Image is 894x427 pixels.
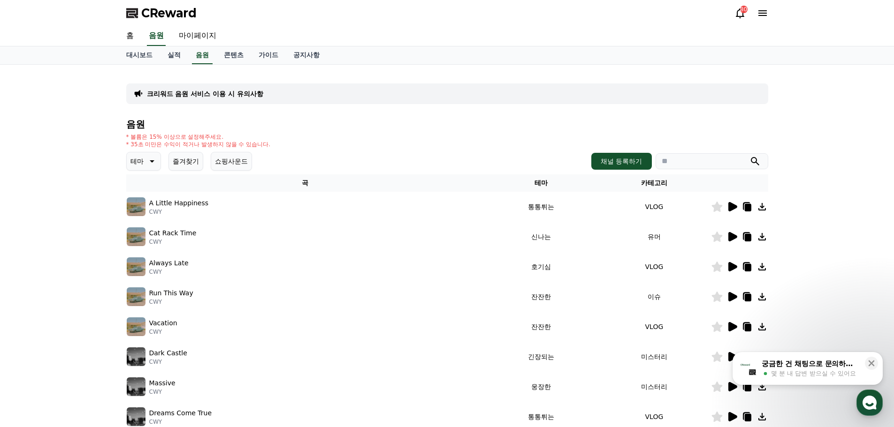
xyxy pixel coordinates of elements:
td: VLOG [597,192,711,222]
h4: 음원 [126,119,768,129]
p: CWY [149,268,189,276]
span: 설정 [145,311,156,319]
td: 호기심 [484,252,597,282]
a: 마이페이지 [171,26,224,46]
a: 대화 [62,297,121,321]
img: music [127,347,145,366]
span: 대화 [86,312,97,319]
a: CReward [126,6,197,21]
p: CWY [149,388,176,396]
p: 테마 [130,155,144,168]
a: 음원 [192,46,213,64]
td: 이슈 [597,282,711,312]
img: music [127,377,145,396]
td: 잔잔한 [484,312,597,342]
a: 설정 [121,297,180,321]
td: 미스터리 [597,342,711,372]
img: music [127,287,145,306]
div: 80 [740,6,748,13]
p: Always Late [149,258,189,268]
td: 잔잔한 [484,282,597,312]
th: 카테고리 [597,174,711,192]
a: 홈 [119,26,141,46]
p: CWY [149,298,193,306]
p: Dreams Come True [149,408,212,418]
p: CWY [149,238,197,246]
p: CWY [149,208,209,216]
span: 홈 [30,311,35,319]
img: music [127,317,145,336]
a: 음원 [147,26,166,46]
p: * 35초 미만은 수익이 적거나 발생하지 않을 수 있습니다. [126,141,271,148]
td: 웅장한 [484,372,597,402]
a: 크리워드 음원 서비스 이용 시 유의사항 [147,89,263,98]
a: 대시보드 [119,46,160,64]
img: music [127,257,145,276]
button: 즐겨찾기 [168,152,203,171]
p: CWY [149,418,212,426]
button: 쇼핑사운드 [211,152,252,171]
img: music [127,197,145,216]
img: music [127,227,145,246]
td: 긴장되는 [484,342,597,372]
td: 통통튀는 [484,192,597,222]
span: CReward [141,6,197,21]
button: 테마 [126,152,161,171]
p: CWY [149,328,177,336]
img: music [127,407,145,426]
a: 공지사항 [286,46,327,64]
td: 유머 [597,222,711,252]
button: 채널 등록하기 [591,153,651,170]
a: 홈 [3,297,62,321]
a: 80 [734,7,746,19]
p: CWY [149,358,187,366]
a: 가이드 [251,46,286,64]
td: 미스터리 [597,372,711,402]
td: 신나는 [484,222,597,252]
p: Run This Way [149,288,193,298]
a: 실적 [160,46,188,64]
th: 곡 [126,174,485,192]
p: Massive [149,378,176,388]
p: Cat Rack Time [149,228,197,238]
p: A Little Happiness [149,198,209,208]
p: Vacation [149,318,177,328]
a: 콘텐츠 [216,46,251,64]
td: VLOG [597,252,711,282]
p: * 볼륨은 15% 이상으로 설정해주세요. [126,133,271,141]
th: 테마 [484,174,597,192]
p: Dark Castle [149,348,187,358]
td: VLOG [597,312,711,342]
